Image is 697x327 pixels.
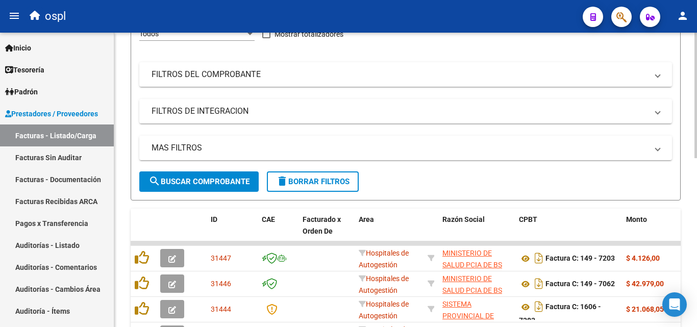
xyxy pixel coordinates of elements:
strong: Factura C: 1606 - 7383 [519,303,601,325]
strong: Factura C: 149 - 7062 [545,280,615,288]
datatable-header-cell: CAE [258,209,298,254]
i: Descargar documento [532,298,545,315]
mat-icon: search [148,175,161,187]
datatable-header-cell: CPBT [515,209,622,254]
mat-expansion-panel-header: FILTROS DEL COMPROBANTE [139,62,672,87]
div: Open Intercom Messenger [662,292,687,317]
span: Hospitales de Autogestión [359,249,409,269]
div: 30626983398 [442,273,511,294]
span: Padrón [5,86,38,97]
mat-expansion-panel-header: FILTROS DE INTEGRACION [139,99,672,123]
mat-icon: menu [8,10,20,22]
span: 31446 [211,280,231,288]
strong: Factura C: 149 - 7203 [545,255,615,263]
i: Descargar documento [532,250,545,266]
mat-panel-title: MAS FILTROS [152,142,648,154]
datatable-header-cell: Monto [622,209,683,254]
span: CPBT [519,215,537,223]
span: 31444 [211,305,231,313]
span: Mostrar totalizadores [275,28,343,40]
span: Buscar Comprobante [148,177,250,186]
span: Prestadores / Proveedores [5,108,98,119]
span: Inicio [5,42,31,54]
strong: $ 21.068,05 [626,305,664,313]
mat-icon: delete [276,175,288,187]
mat-icon: person [677,10,689,22]
span: Hospitales de Autogestión [359,274,409,294]
span: Monto [626,215,647,223]
datatable-header-cell: ID [207,209,258,254]
datatable-header-cell: Razón Social [438,209,515,254]
span: Razón Social [442,215,485,223]
div: 30626983398 [442,247,511,269]
datatable-header-cell: Area [355,209,424,254]
button: Borrar Filtros [267,171,359,192]
mat-panel-title: FILTROS DE INTEGRACION [152,106,648,117]
span: 31447 [211,254,231,262]
strong: $ 4.126,00 [626,254,660,262]
span: Todos [139,30,159,38]
span: ospl [45,5,66,28]
span: MINISTERIO DE SALUD PCIA DE BS AS O. P. [442,274,502,306]
button: Buscar Comprobante [139,171,259,192]
span: Tesorería [5,64,44,76]
i: Descargar documento [532,275,545,292]
span: ID [211,215,217,223]
mat-panel-title: FILTROS DEL COMPROBANTE [152,69,648,80]
span: Facturado x Orden De [303,215,341,235]
span: CAE [262,215,275,223]
datatable-header-cell: Facturado x Orden De [298,209,355,254]
span: Area [359,215,374,223]
span: Borrar Filtros [276,177,350,186]
mat-expansion-panel-header: MAS FILTROS [139,136,672,160]
span: MINISTERIO DE SALUD PCIA DE BS AS O. P. [442,249,502,281]
strong: $ 42.979,00 [626,280,664,288]
div: 30691822849 [442,298,511,320]
span: Hospitales de Autogestión [359,300,409,320]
